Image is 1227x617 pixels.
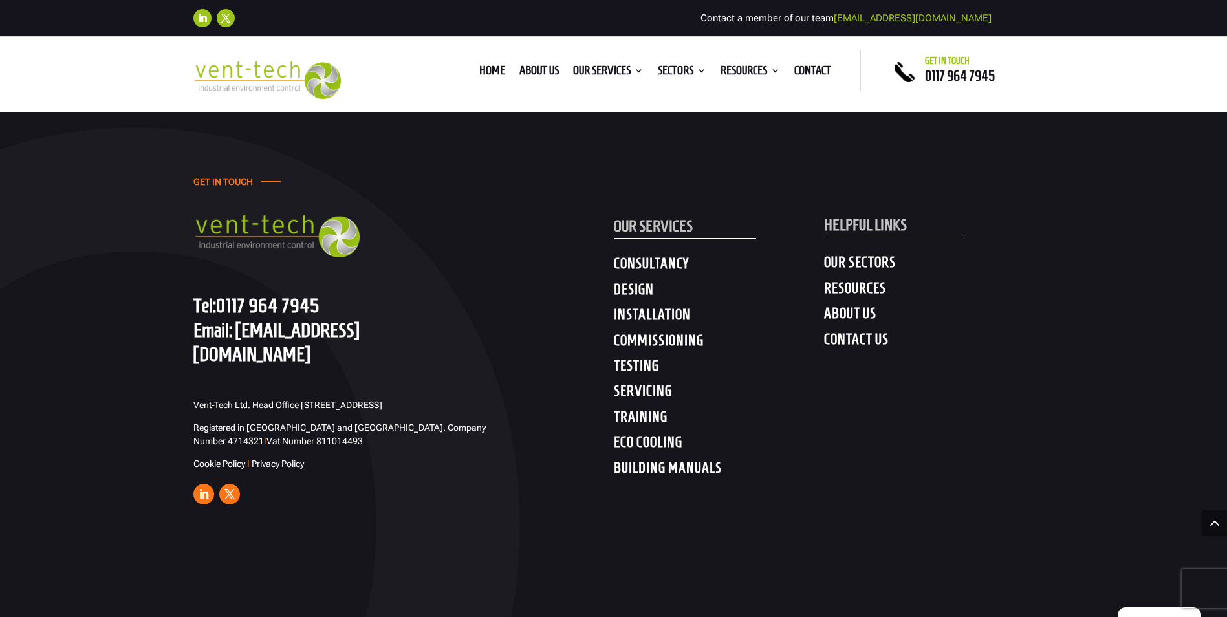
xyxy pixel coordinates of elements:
span: Contact a member of our team [700,12,992,24]
h4: TRAINING [614,408,824,431]
span: OUR SERVICES [614,217,693,235]
img: 2023-09-27T08_35_16.549ZVENT-TECH---Clear-background [193,61,342,99]
a: About us [519,66,559,80]
span: Registered in [GEOGRAPHIC_DATA] and [GEOGRAPHIC_DATA]. Company Number 4714321 Vat Number 811014493 [193,422,486,446]
span: I [247,459,250,469]
a: [EMAIL_ADDRESS][DOMAIN_NAME] [193,319,360,365]
span: Email: [193,319,232,341]
a: Follow on X [217,9,235,27]
span: I [264,436,266,446]
h4: OUR SECTORS [824,254,1034,277]
h4: ABOUT US [824,305,1034,328]
h4: CONTACT US [824,330,1034,354]
a: Cookie Policy [193,459,245,469]
a: Resources [721,66,780,80]
span: HELPFUL LINKS [824,216,907,233]
a: Contact [794,66,831,80]
h4: GET IN TOUCH [193,177,253,194]
a: Follow on X [219,484,240,504]
a: Follow on LinkedIn [193,9,212,27]
span: Get in touch [925,56,970,66]
h4: CONSULTANCY [614,255,824,278]
a: Tel:0117 964 7945 [193,294,320,316]
h4: RESOURCES [824,279,1034,303]
h4: BUILDING MANUALS [614,459,824,482]
a: [EMAIL_ADDRESS][DOMAIN_NAME] [834,12,992,24]
a: Follow on LinkedIn [193,484,214,504]
h4: INSTALLATION [614,306,824,329]
h4: SERVICING [614,382,824,406]
span: Tel: [193,294,216,316]
h4: DESIGN [614,281,824,304]
a: 0117 964 7945 [925,68,995,83]
a: Our Services [573,66,644,80]
a: Privacy Policy [252,459,304,469]
h4: ECO COOLING [614,433,824,457]
span: Vent-Tech Ltd. Head Office [STREET_ADDRESS] [193,400,382,410]
h4: TESTING [614,357,824,380]
a: Sectors [658,66,706,80]
a: Home [479,66,505,80]
h4: COMMISSIONING [614,332,824,355]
